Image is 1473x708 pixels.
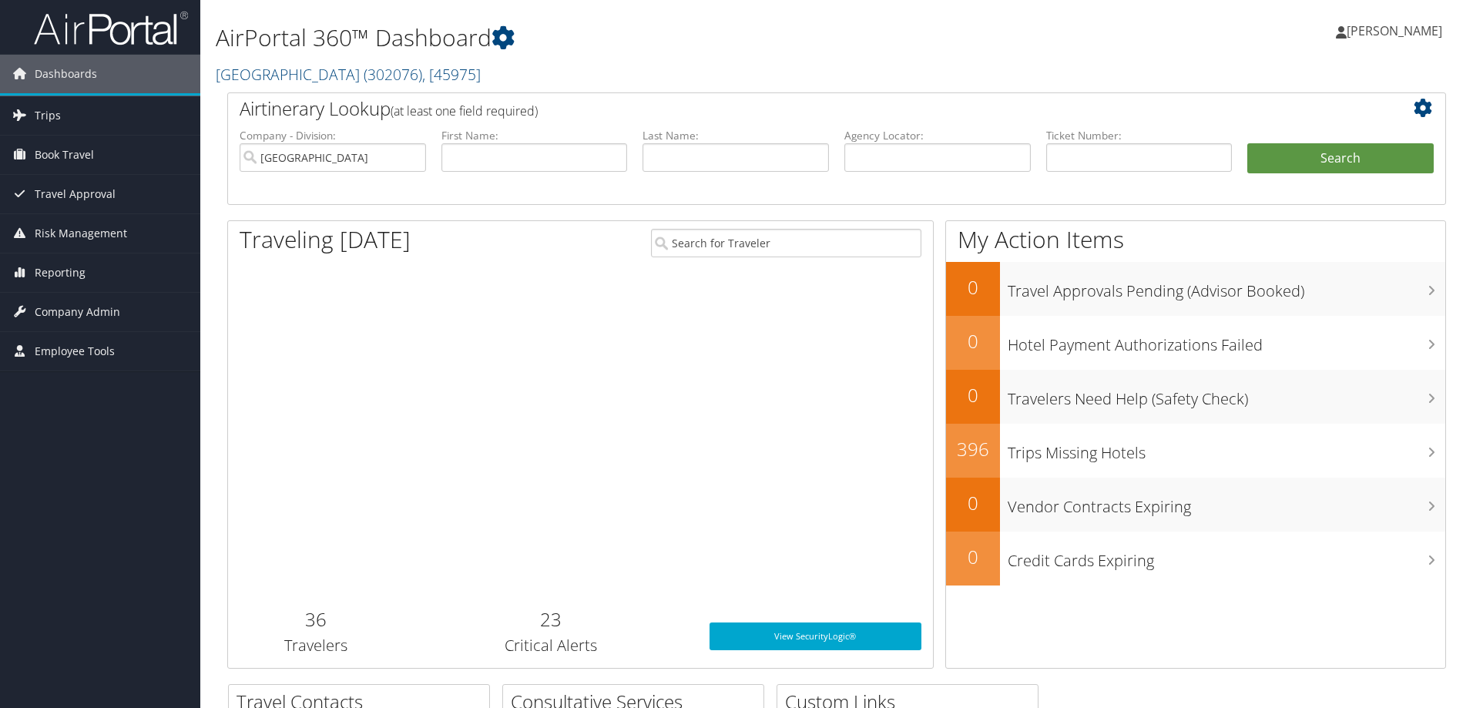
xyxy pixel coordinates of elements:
span: (at least one field required) [391,102,538,119]
h1: Traveling [DATE] [240,223,411,256]
label: Ticket Number: [1046,128,1233,143]
span: ( 302076 ) [364,64,422,85]
h2: 23 [416,606,686,633]
img: airportal-logo.png [34,10,188,46]
h2: 0 [946,544,1000,570]
h2: Airtinerary Lookup [240,96,1332,122]
h2: 36 [240,606,393,633]
h2: 0 [946,382,1000,408]
h3: Trips Missing Hotels [1008,435,1445,464]
h2: 396 [946,436,1000,462]
a: 0Credit Cards Expiring [946,532,1445,586]
a: [GEOGRAPHIC_DATA] [216,64,481,85]
span: Travel Approval [35,175,116,213]
a: 0Travelers Need Help (Safety Check) [946,370,1445,424]
h3: Travelers Need Help (Safety Check) [1008,381,1445,410]
h1: My Action Items [946,223,1445,256]
h3: Vendor Contracts Expiring [1008,488,1445,518]
h2: 0 [946,274,1000,300]
h3: Hotel Payment Authorizations Failed [1008,327,1445,356]
a: 396Trips Missing Hotels [946,424,1445,478]
a: 0Travel Approvals Pending (Advisor Booked) [946,262,1445,316]
label: First Name: [441,128,628,143]
span: Reporting [35,253,86,292]
a: [PERSON_NAME] [1336,8,1458,54]
span: Company Admin [35,293,120,331]
h3: Credit Cards Expiring [1008,542,1445,572]
h1: AirPortal 360™ Dashboard [216,22,1044,54]
label: Agency Locator: [844,128,1031,143]
a: View SecurityLogic® [710,622,921,650]
h2: 0 [946,490,1000,516]
span: Risk Management [35,214,127,253]
a: 0Hotel Payment Authorizations Failed [946,316,1445,370]
h2: 0 [946,328,1000,354]
span: Book Travel [35,136,94,174]
h3: Travel Approvals Pending (Advisor Booked) [1008,273,1445,302]
h3: Travelers [240,635,393,656]
h3: Critical Alerts [416,635,686,656]
button: Search [1247,143,1434,174]
label: Company - Division: [240,128,426,143]
label: Last Name: [643,128,829,143]
input: Search for Traveler [651,229,921,257]
span: , [ 45975 ] [422,64,481,85]
span: Trips [35,96,61,135]
a: 0Vendor Contracts Expiring [946,478,1445,532]
span: [PERSON_NAME] [1347,22,1442,39]
span: Dashboards [35,55,97,93]
span: Employee Tools [35,332,115,371]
